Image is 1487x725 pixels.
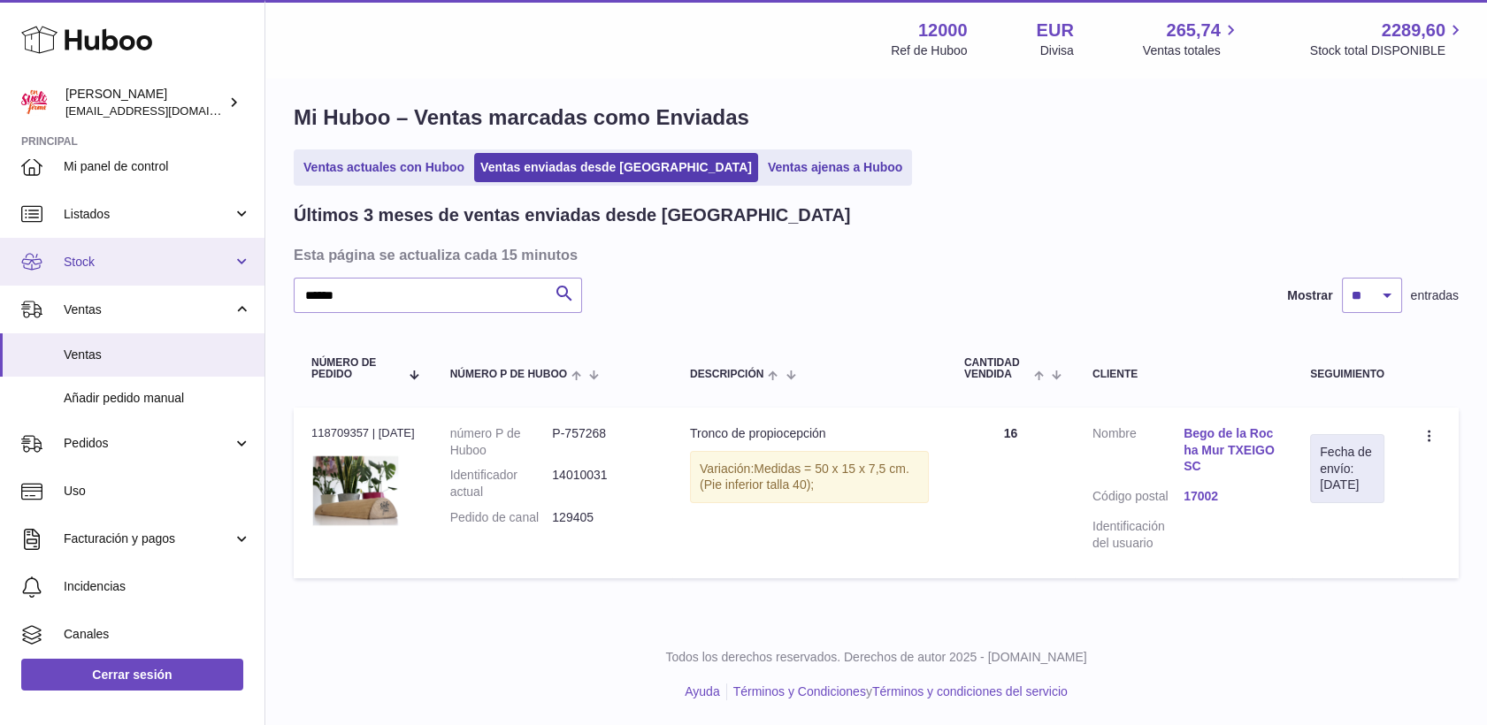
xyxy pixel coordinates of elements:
dt: Nombre [1092,425,1184,480]
img: tronco-propiocepcion-metodo-5p.jpg [311,446,400,535]
span: Facturación y pagos [64,530,233,547]
span: Pedidos [64,435,233,452]
div: Tronco de propiocepción [690,425,929,442]
div: Fecha de envío: [DATE] [1320,444,1375,494]
a: Ventas ajenas a Huboo [762,153,909,182]
a: Ventas enviadas desde [GEOGRAPHIC_DATA] [474,153,758,182]
span: 265,74 [1167,19,1221,42]
dt: Código postal [1092,488,1184,509]
span: Uso [64,483,251,500]
a: Ayuda [685,684,719,698]
div: Cliente [1092,369,1275,380]
img: mar@ensuelofirme.com [21,89,48,116]
span: entradas [1411,287,1459,304]
span: Añadir pedido manual [64,390,251,407]
h3: Esta página se actualiza cada 15 minutos [294,245,1454,264]
span: Ventas [64,301,233,318]
strong: EUR [1037,19,1074,42]
div: [PERSON_NAME] [65,86,225,119]
li: y [727,683,1068,700]
dt: número P de Huboo [450,425,553,459]
strong: 12000 [918,19,968,42]
dd: P-757268 [552,425,655,459]
dd: 129405 [552,509,655,526]
span: Cantidad vendida [964,357,1030,380]
span: Stock total DISPONIBLE [1310,42,1466,59]
dt: Pedido de canal [450,509,553,526]
a: 265,74 Ventas totales [1143,19,1241,59]
h2: Últimos 3 meses de ventas enviadas desde [GEOGRAPHIC_DATA] [294,203,850,227]
a: Cerrar sesión [21,659,243,691]
a: 17002 [1184,488,1275,505]
a: Ventas actuales con Huboo [297,153,471,182]
div: Variación: [690,451,929,504]
a: Bego de la Rocha Mur TXEIGO SC [1184,425,1275,476]
td: 16 [947,408,1075,578]
span: Canales [64,626,251,643]
div: Divisa [1040,42,1074,59]
label: Mostrar [1287,287,1332,304]
span: Descripción [690,369,763,380]
span: [EMAIL_ADDRESS][DOMAIN_NAME] [65,103,260,118]
span: Stock [64,254,233,271]
div: Ref de Huboo [891,42,967,59]
dd: 14010031 [552,467,655,500]
div: 118709357 | [DATE] [311,425,415,441]
dt: Identificación del usuario [1092,518,1184,552]
a: Términos y condiciones del servicio [872,684,1068,698]
span: 2289,60 [1382,19,1445,42]
span: Número de pedido [311,357,399,380]
span: Listados [64,206,233,223]
span: Ventas [64,347,251,363]
dt: Identificador actual [450,467,553,500]
span: número P de Huboo [450,369,567,380]
p: Todos los derechos reservados. Derechos de autor 2025 - [DOMAIN_NAME] [280,649,1473,666]
span: Ventas totales [1143,42,1241,59]
a: 2289,60 Stock total DISPONIBLE [1310,19,1466,59]
span: Mi panel de control [64,158,251,175]
span: Medidas = 50 x 15 x 7,5 cm. (Pie inferior talla 40); [700,462,909,492]
a: Términos y Condiciones [733,684,866,698]
span: Incidencias [64,578,251,595]
h1: Mi Huboo – Ventas marcadas como Enviadas [294,103,1459,132]
div: Seguimiento [1310,369,1384,380]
